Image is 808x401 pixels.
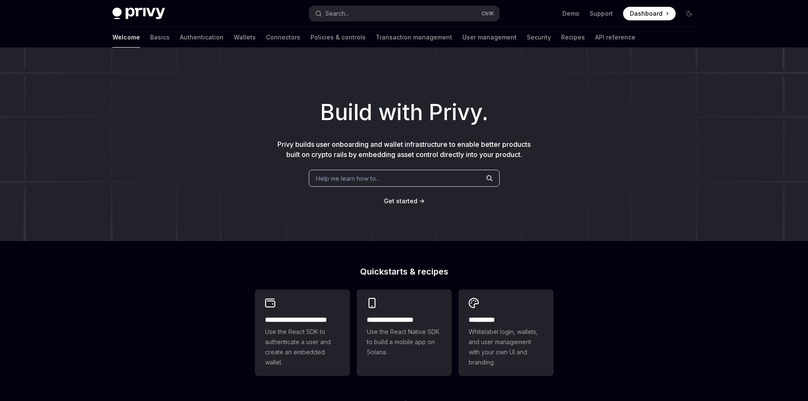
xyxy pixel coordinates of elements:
span: Help me learn how to… [316,174,380,183]
a: Get started [384,197,417,205]
button: Open search [309,6,499,21]
span: Privy builds user onboarding and wallet infrastructure to enable better products built on crypto ... [277,140,531,159]
a: **** **** **** ***Use the React Native SDK to build a mobile app on Solana. [357,289,452,376]
h2: Quickstarts & recipes [255,267,554,276]
a: User management [462,27,517,48]
a: Welcome [112,27,140,48]
span: Get started [384,197,417,205]
div: Search... [325,8,349,19]
span: Use the React Native SDK to build a mobile app on Solana. [367,327,442,357]
a: Recipes [561,27,585,48]
a: Connectors [266,27,300,48]
a: **** *****Whitelabel login, wallets, and user management with your own UI and branding. [459,289,554,376]
a: Support [590,9,613,18]
a: Policies & controls [310,27,366,48]
span: Ctrl K [481,10,494,17]
a: API reference [595,27,635,48]
h1: Build with Privy. [14,96,794,129]
a: Dashboard [623,7,676,20]
span: Whitelabel login, wallets, and user management with your own UI and branding. [469,327,543,367]
img: dark logo [112,8,165,20]
span: Dashboard [630,9,663,18]
a: Authentication [180,27,224,48]
a: Basics [150,27,170,48]
a: Wallets [234,27,256,48]
a: Demo [562,9,579,18]
button: Toggle dark mode [682,7,696,20]
span: Use the React SDK to authenticate a user and create an embedded wallet. [265,327,340,367]
a: Security [527,27,551,48]
a: Transaction management [376,27,452,48]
